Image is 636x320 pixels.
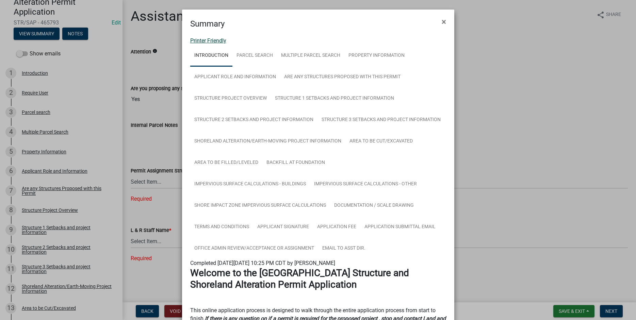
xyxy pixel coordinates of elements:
span: × [442,17,446,27]
a: Structure Project Overview [190,88,271,110]
a: Applicant Role and Information [190,66,280,88]
a: Shoreland Alteration/Earth-Moving Project Information [190,131,345,152]
strong: Welcome to the [GEOGRAPHIC_DATA] Structure and Shoreland Alteration Permit Application [190,267,409,290]
a: Printer Friendly [190,37,226,44]
a: Application Fee [313,216,360,238]
a: Email to Asst Dir. [318,238,370,259]
a: Area to be Filled/Leveled [190,152,262,174]
a: Documentation / Scale Drawing [330,195,418,217]
a: Multiple Parcel Search [277,45,344,67]
a: Impervious Surface Calculations - Buildings [190,173,310,195]
h4: Summary [190,18,225,30]
a: Shore Impact Zone Impervious Surface Calculations [190,195,330,217]
a: Structure 2 Setbacks and project information [190,109,317,131]
a: Property Information [344,45,409,67]
a: Impervious Surface Calculations - Other [310,173,421,195]
a: Are any Structures Proposed with this Permit [280,66,405,88]
a: Parcel search [232,45,277,67]
span: Completed [DATE][DATE] 10:25 PM CDT by [PERSON_NAME] [190,260,335,266]
a: Backfill at foundation [262,152,329,174]
a: Terms and Conditions [190,216,253,238]
a: Introduction [190,45,232,67]
button: Close [436,12,452,31]
a: Application Submittal Email [360,216,440,238]
a: Structure 3 Setbacks and project information [317,109,445,131]
a: Applicant Signature [253,216,313,238]
a: Structure 1 Setbacks and project information [271,88,398,110]
a: Office Admin Review/Acceptance or Assignment [190,238,318,259]
a: Area to be Cut/Excavated [345,131,417,152]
